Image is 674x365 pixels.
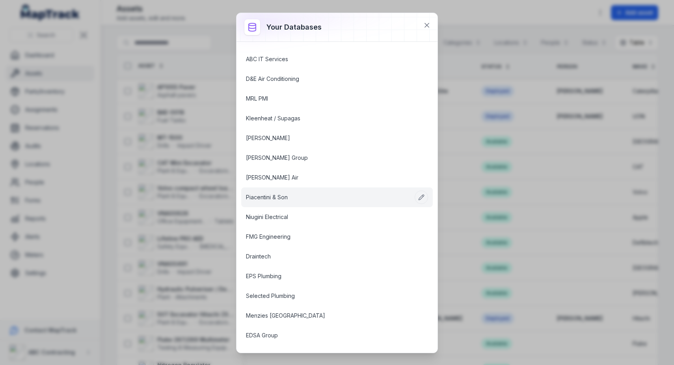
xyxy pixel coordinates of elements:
[246,75,409,83] a: D&E Air Conditioning
[246,154,409,162] a: [PERSON_NAME] Group
[246,312,409,320] a: Menzies [GEOGRAPHIC_DATA]
[246,174,409,182] a: [PERSON_NAME] Air
[246,134,409,142] a: [PERSON_NAME]
[246,351,409,359] a: VOS Group
[246,233,409,241] a: FMG Engineering
[266,22,322,33] h3: Your databases
[246,95,409,103] a: MRL PMI
[246,55,409,63] a: ABC IT Services
[246,272,409,280] a: EPS Plumbing
[246,193,409,201] a: Piacentini & Son
[246,331,409,339] a: EDSA Group
[246,114,409,122] a: Kleenheat / Supagas
[246,213,409,221] a: Niugini Electrical
[246,36,409,43] a: ABC Aviation
[246,253,409,260] a: Draintech
[246,292,409,300] a: Selected Plumbing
